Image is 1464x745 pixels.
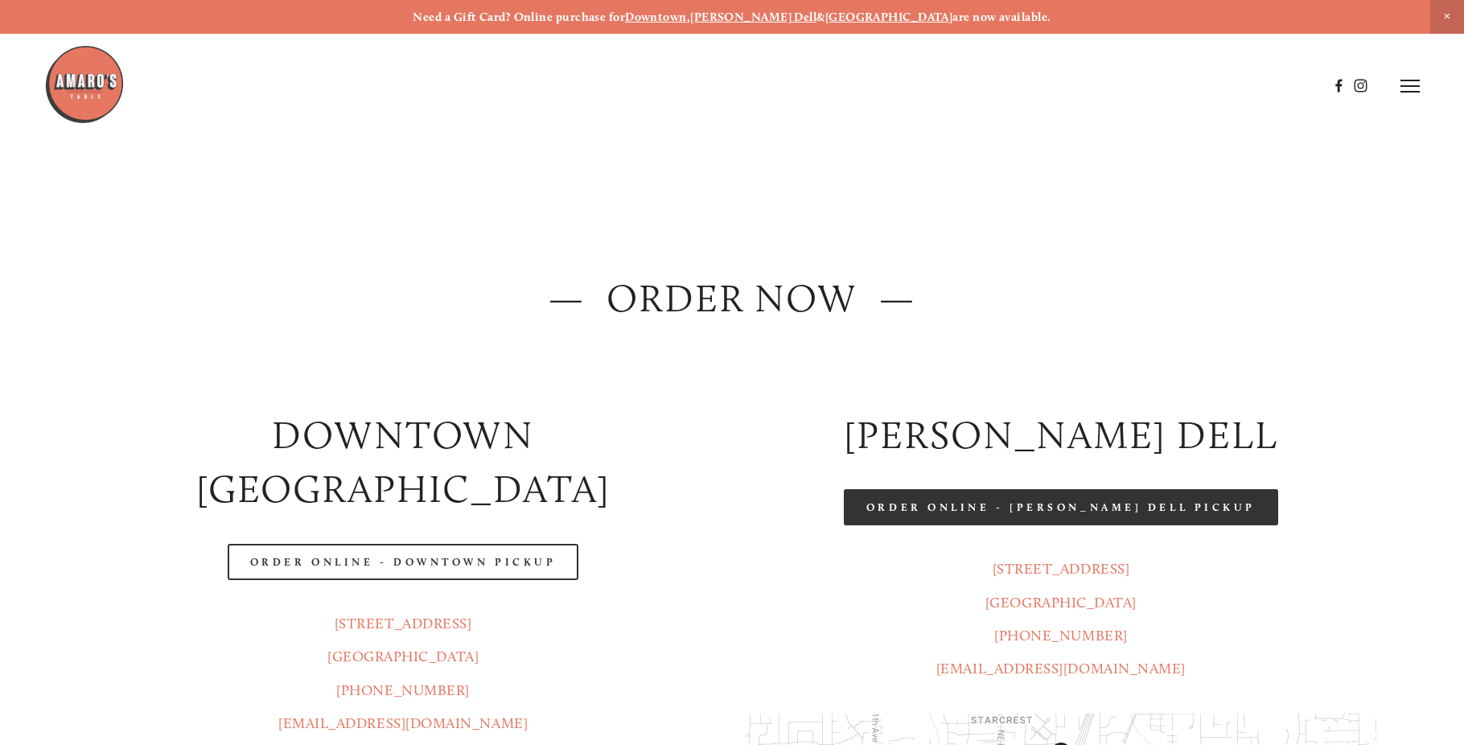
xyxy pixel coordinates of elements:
[690,10,816,24] a: [PERSON_NAME] Dell
[44,44,125,125] img: Amaro's Table
[88,271,1376,326] h2: — ORDER NOW —
[985,594,1137,611] a: [GEOGRAPHIC_DATA]
[88,408,718,517] h2: Downtown [GEOGRAPHIC_DATA]
[816,10,825,24] strong: &
[993,560,1130,578] a: [STREET_ADDRESS]
[952,10,1051,24] strong: are now available.
[336,681,470,699] a: [PHONE_NUMBER]
[278,714,528,732] a: [EMAIL_ADDRESS][DOMAIN_NAME]
[936,660,1186,677] a: [EMAIL_ADDRESS][DOMAIN_NAME]
[413,10,625,24] strong: Need a Gift Card? Online purchase for
[687,10,690,24] strong: ,
[625,10,687,24] a: Downtown
[844,489,1278,525] a: Order Online - [PERSON_NAME] Dell Pickup
[335,615,472,632] a: [STREET_ADDRESS]
[228,544,579,580] a: Order Online - Downtown pickup
[825,10,953,24] a: [GEOGRAPHIC_DATA]
[994,627,1128,644] a: [PHONE_NUMBER]
[746,408,1376,463] h2: [PERSON_NAME] DELL
[327,648,479,665] a: [GEOGRAPHIC_DATA]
